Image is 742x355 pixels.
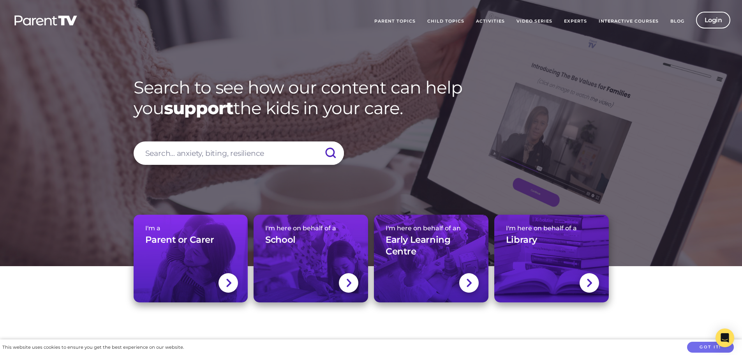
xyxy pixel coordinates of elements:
input: Search... anxiety, biting, resilience [134,141,344,165]
a: Blog [664,12,690,31]
h3: Parent or Carer [145,234,214,246]
strong: support [164,97,233,118]
span: I'm here on behalf of a [265,224,356,232]
a: Parent Topics [368,12,421,31]
img: svg+xml;base64,PHN2ZyBlbmFibGUtYmFja2dyb3VuZD0ibmV3IDAgMCAxNC44IDI1LjciIHZpZXdCb3g9IjAgMCAxNC44ID... [466,278,472,288]
img: parenttv-logo-white.4c85aaf.svg [14,15,78,26]
a: Child Topics [421,12,470,31]
span: I'm here on behalf of a [506,224,597,232]
h1: Search to see how our content can help you the kids in your care. [134,77,609,118]
a: I'm here on behalf of aSchool [254,215,368,302]
button: Got it! [687,342,734,353]
div: This website uses cookies to ensure you get the best experience on our website. [2,343,184,351]
h3: Early Learning Centre [386,234,477,258]
h3: Library [506,234,537,246]
a: I'm aParent or Carer [134,215,248,302]
h3: School [265,234,296,246]
a: Video Series [511,12,558,31]
img: svg+xml;base64,PHN2ZyBlbmFibGUtYmFja2dyb3VuZD0ibmV3IDAgMCAxNC44IDI1LjciIHZpZXdCb3g9IjAgMCAxNC44ID... [346,278,352,288]
a: I'm here on behalf of anEarly Learning Centre [374,215,488,302]
a: Activities [470,12,511,31]
a: Experts [558,12,593,31]
img: svg+xml;base64,PHN2ZyBlbmFibGUtYmFja2dyb3VuZD0ibmV3IDAgMCAxNC44IDI1LjciIHZpZXdCb3g9IjAgMCAxNC44ID... [586,278,592,288]
a: Login [696,12,731,28]
div: Open Intercom Messenger [716,329,734,347]
span: I'm a [145,224,236,232]
span: I'm here on behalf of an [386,224,477,232]
a: Interactive Courses [593,12,664,31]
a: I'm here on behalf of aLibrary [494,215,609,302]
input: Submit [317,141,344,165]
img: svg+xml;base64,PHN2ZyBlbmFibGUtYmFja2dyb3VuZD0ibmV3IDAgMCAxNC44IDI1LjciIHZpZXdCb3g9IjAgMCAxNC44ID... [226,278,231,288]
